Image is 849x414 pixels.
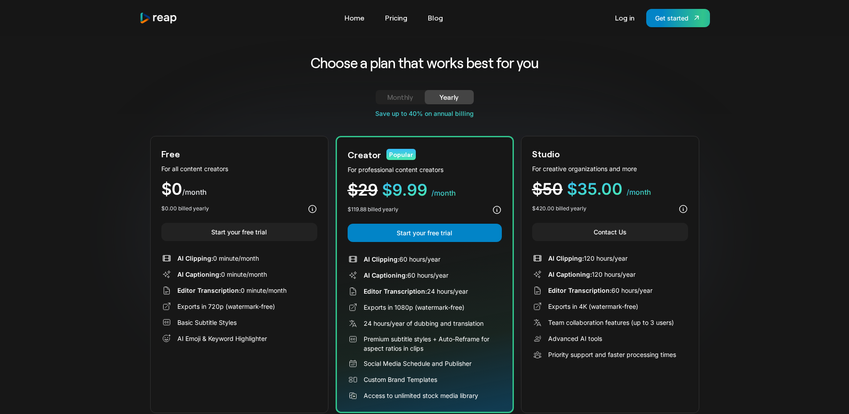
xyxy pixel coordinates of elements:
[348,148,381,161] div: Creator
[532,205,587,213] div: $420.00 billed yearly
[161,223,317,241] a: Start your free trial
[364,334,502,353] div: Premium subtitle styles + Auto-Reframe for aspect ratios in clips
[364,287,468,296] div: 24 hours/year
[611,11,639,25] a: Log in
[348,180,378,200] span: $29
[532,179,563,199] span: $50
[182,188,207,197] span: /month
[364,254,440,264] div: 60 hours/year
[364,319,484,328] div: 24 hours/year of dubbing and translation
[364,391,478,400] div: Access to unlimited stock media library
[548,302,638,311] div: Exports in 4K (watermark-free)
[548,350,676,359] div: Priority support and faster processing times
[340,11,369,25] a: Home
[548,270,636,279] div: 120 hours/year
[532,223,688,241] a: Contact Us
[364,359,472,368] div: Social Media Schedule and Publisher
[548,318,674,327] div: Team collaboration features (up to 3 users)
[161,164,317,173] div: For all content creators
[381,11,412,25] a: Pricing
[548,254,628,263] div: 120 hours/year
[177,318,237,327] div: Basic Subtitle Styles
[532,147,560,160] div: Studio
[382,180,427,200] span: $9.99
[386,92,414,102] div: Monthly
[348,205,398,213] div: $119.88 billed yearly
[548,286,652,295] div: 60 hours/year
[364,303,464,312] div: Exports in 1080p (watermark-free)
[386,149,416,160] div: Popular
[177,271,221,278] span: AI Captioning:
[548,271,592,278] span: AI Captioning:
[241,53,608,72] h2: Choose a plan that works best for you
[646,9,710,27] a: Get started
[177,287,241,294] span: Editor Transcription:
[364,375,437,384] div: Custom Brand Templates
[139,12,178,24] a: home
[177,270,267,279] div: 0 minute/month
[567,179,623,199] span: $35.00
[177,254,213,262] span: AI Clipping:
[177,334,267,343] div: AI Emoji & Keyword Highlighter
[348,224,502,242] a: Start your free trial
[655,13,689,23] div: Get started
[548,254,584,262] span: AI Clipping:
[435,92,463,102] div: Yearly
[423,11,447,25] a: Blog
[161,147,180,160] div: Free
[548,334,602,343] div: Advanced AI tools
[177,286,287,295] div: 0 minute/month
[364,271,448,280] div: 60 hours/year
[177,302,275,311] div: Exports in 720p (watermark-free)
[548,287,611,294] span: Editor Transcription:
[364,287,427,295] span: Editor Transcription:
[364,271,407,279] span: AI Captioning:
[161,205,209,213] div: $0.00 billed yearly
[177,254,259,263] div: 0 minute/month
[364,255,399,263] span: AI Clipping:
[532,164,688,173] div: For creative organizations and more
[348,165,502,174] div: For professional content creators
[139,12,178,24] img: reap logo
[431,189,456,197] span: /month
[161,181,317,197] div: $0
[150,109,699,118] div: Save up to 40% on annual billing
[627,188,651,197] span: /month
